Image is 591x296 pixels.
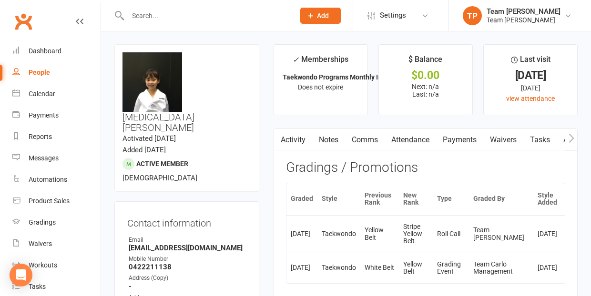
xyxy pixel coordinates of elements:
td: [DATE] [286,253,317,283]
time: Activated [DATE] [122,134,176,143]
a: People [12,62,101,83]
div: Automations [29,176,67,183]
div: Waivers [29,240,52,247]
p: Next: n/a Last: n/a [387,83,464,98]
span: Settings [380,5,406,26]
a: Activity [274,129,312,151]
td: [DATE] [533,215,565,253]
a: view attendance [506,95,555,102]
div: [DATE] [492,70,569,80]
a: Product Sales [12,190,101,212]
td: Team [PERSON_NAME] [469,215,533,253]
a: Tasks [523,129,557,151]
div: Workouts [29,261,57,269]
h3: [MEDICAL_DATA][PERSON_NAME] [122,52,251,133]
td: Team Carlo Management [469,253,533,283]
td: Stripe Yellow Belt [399,215,433,253]
a: Waivers [12,233,101,255]
a: Calendar [12,83,101,105]
th: Graded By [469,183,533,215]
time: Added [DATE] [122,146,166,154]
div: Email [129,236,246,245]
td: Yellow Belt [399,253,433,283]
a: Attendance [385,129,436,151]
div: Reports [29,133,52,140]
div: Mobile Number [129,255,246,264]
th: Graded [286,183,317,215]
div: $0.00 [387,70,464,80]
td: Taekwondo [317,215,360,253]
div: $ Balance [408,53,442,70]
td: Taekwondo [317,253,360,283]
div: Payments [29,111,59,119]
strong: 0422211138 [129,263,246,271]
td: [DATE] [533,253,565,283]
a: Gradings [12,212,101,233]
strong: Taekwondo Programs Monthly Instalment Memb... [283,73,435,81]
span: Does not expire [298,83,343,91]
div: Open Intercom Messenger [10,264,32,286]
th: Previous Rank [360,183,399,215]
div: Calendar [29,90,55,98]
strong: - [129,282,246,291]
a: Payments [12,105,101,126]
th: Type [433,183,469,215]
td: White Belt [360,253,399,283]
div: Dashboard [29,47,61,55]
div: Gradings [29,218,56,226]
i: ✓ [293,55,299,64]
th: New Rank [399,183,433,215]
button: Add [300,8,341,24]
th: Style [317,183,360,215]
div: Tasks [29,283,46,290]
a: Comms [345,129,385,151]
td: Roll Call [433,215,469,253]
div: People [29,69,50,76]
a: Payments [436,129,483,151]
span: Add [317,12,329,20]
th: Style Added [533,183,565,215]
h3: Contact information [127,214,246,228]
div: Messages [29,154,59,162]
h3: Gradings / Promotions [286,160,565,175]
div: TP [463,6,482,25]
a: Workouts [12,255,101,276]
div: Memberships [293,53,348,71]
div: Last visit [511,53,550,70]
div: Team [PERSON_NAME] [487,7,560,16]
div: [DATE] [492,83,569,93]
input: Search... [125,9,288,22]
a: Notes [312,129,345,151]
img: image1723530914.png [122,52,182,112]
a: Automations [12,169,101,190]
td: Yellow Belt [360,215,399,253]
div: Team [PERSON_NAME] [487,16,560,24]
div: Product Sales [29,197,70,205]
a: Dashboard [12,40,101,62]
span: Active member [136,160,188,168]
span: [DEMOGRAPHIC_DATA] [122,174,197,182]
td: [DATE] [286,215,317,253]
a: Waivers [483,129,523,151]
a: Messages [12,148,101,169]
a: Reports [12,126,101,148]
a: Clubworx [11,10,35,33]
div: Address (Copy) [129,274,246,283]
strong: [EMAIL_ADDRESS][DOMAIN_NAME] [129,244,246,252]
td: Grading Event [433,253,469,283]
